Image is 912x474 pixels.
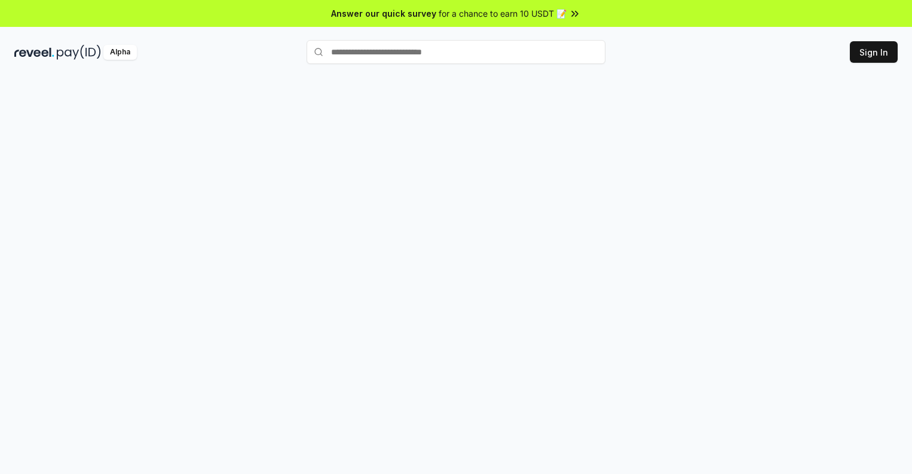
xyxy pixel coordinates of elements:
[103,45,137,60] div: Alpha
[14,45,54,60] img: reveel_dark
[439,7,567,20] span: for a chance to earn 10 USDT 📝
[57,45,101,60] img: pay_id
[331,7,436,20] span: Answer our quick survey
[850,41,898,63] button: Sign In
